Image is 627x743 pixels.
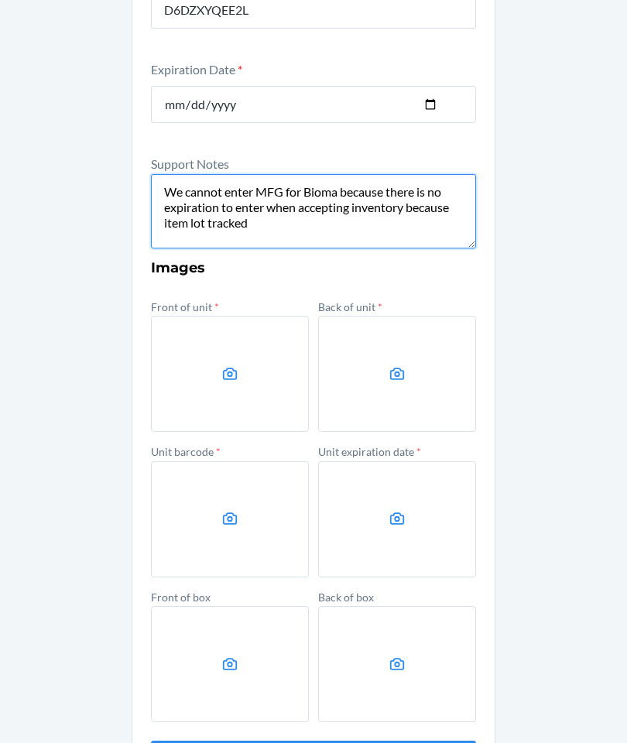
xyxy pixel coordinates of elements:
label: Front of unit [151,300,219,313]
label: Expiration Date [151,62,242,77]
label: Back of box [318,591,374,604]
label: Unit barcode [151,445,221,458]
h3: Images [151,258,476,278]
label: Support Notes [151,156,229,171]
label: Back of unit [318,300,382,313]
label: Front of box [151,591,211,604]
label: Unit expiration date [318,445,421,458]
